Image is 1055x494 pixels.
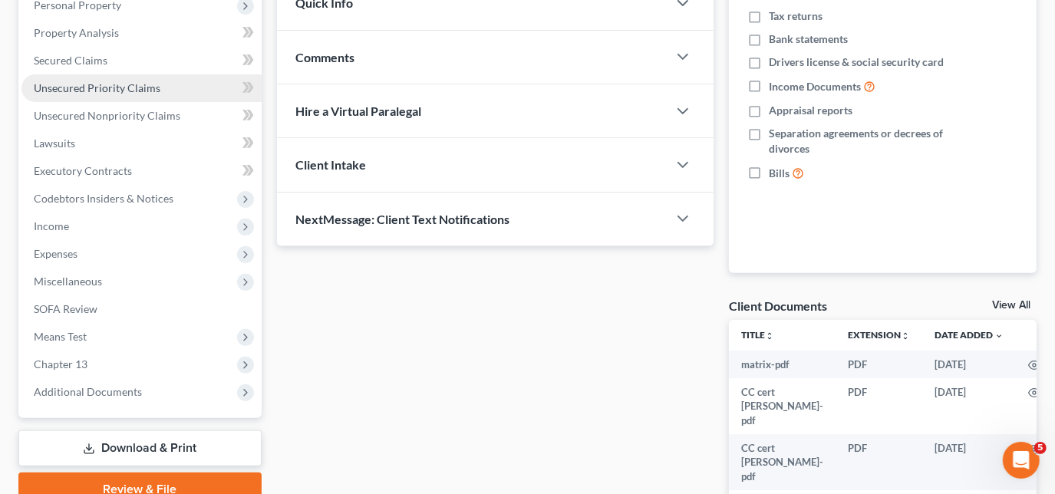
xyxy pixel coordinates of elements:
[836,434,922,490] td: PDF
[34,219,69,232] span: Income
[836,351,922,378] td: PDF
[34,109,180,122] span: Unsecured Nonpriority Claims
[21,102,262,130] a: Unsecured Nonpriority Claims
[729,434,836,490] td: CC cert [PERSON_NAME]-pdf
[922,378,1016,434] td: [DATE]
[34,357,87,370] span: Chapter 13
[848,329,910,341] a: Extensionunfold_more
[769,79,861,94] span: Income Documents
[34,302,97,315] span: SOFA Review
[729,351,836,378] td: matrix-pdf
[21,295,262,323] a: SOFA Review
[769,54,944,70] span: Drivers license & social security card
[21,47,262,74] a: Secured Claims
[34,81,160,94] span: Unsecured Priority Claims
[1034,442,1047,454] span: 5
[34,275,102,288] span: Miscellaneous
[34,192,173,205] span: Codebtors Insiders & Notices
[729,378,836,434] td: CC cert [PERSON_NAME]-pdf
[769,166,790,181] span: Bills
[992,300,1030,311] a: View All
[21,19,262,47] a: Property Analysis
[922,434,1016,490] td: [DATE]
[34,54,107,67] span: Secured Claims
[295,104,421,118] span: Hire a Virtual Paralegal
[769,103,852,118] span: Appraisal reports
[769,31,848,47] span: Bank statements
[21,130,262,157] a: Lawsuits
[836,378,922,434] td: PDF
[21,74,262,102] a: Unsecured Priority Claims
[295,212,509,226] span: NextMessage: Client Text Notifications
[21,157,262,185] a: Executory Contracts
[765,331,774,341] i: unfold_more
[1003,442,1040,479] iframe: Intercom live chat
[34,26,119,39] span: Property Analysis
[729,298,827,314] div: Client Documents
[769,8,823,24] span: Tax returns
[901,331,910,341] i: unfold_more
[935,329,1004,341] a: Date Added expand_more
[922,351,1016,378] td: [DATE]
[295,50,354,64] span: Comments
[34,247,77,260] span: Expenses
[18,430,262,466] a: Download & Print
[295,157,366,172] span: Client Intake
[34,137,75,150] span: Lawsuits
[34,330,87,343] span: Means Test
[994,331,1004,341] i: expand_more
[34,164,132,177] span: Executory Contracts
[741,329,774,341] a: Titleunfold_more
[769,126,947,156] span: Separation agreements or decrees of divorces
[34,385,142,398] span: Additional Documents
